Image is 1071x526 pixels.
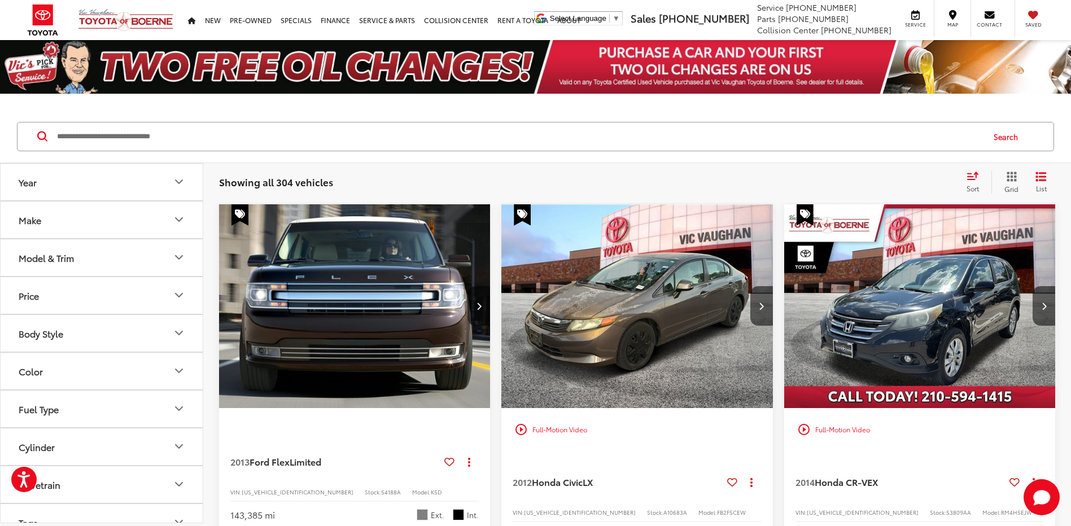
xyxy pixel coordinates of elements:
[982,508,1001,516] span: Model:
[867,475,878,488] span: EX
[1,239,204,276] button: Model & TrimModel & Trim
[250,455,290,468] span: Ford Flex
[1001,508,1032,516] span: RM4H5EJW
[1024,479,1060,515] svg: Start Chat
[172,288,186,302] div: Price
[230,488,242,496] span: VIN:
[1024,472,1044,492] button: Actions
[784,204,1056,408] a: 2014 Honda CR-V EX2014 Honda CR-V EX2014 Honda CR-V EX2014 Honda CR-V EX
[513,475,532,488] span: 2012
[1004,184,1018,194] span: Grid
[815,475,867,488] span: Honda CR-V
[467,286,490,326] button: Next image
[647,508,663,516] span: Stock:
[78,8,174,32] img: Vic Vaughan Toyota of Boerne
[501,204,773,408] div: 2012 Honda Civic LX 0
[821,24,891,36] span: [PHONE_NUMBER]
[1033,286,1055,326] button: Next image
[19,252,74,263] div: Model & Trim
[513,508,524,516] span: VIN:
[431,488,442,496] span: K5D
[218,204,491,408] div: 2013 Ford Flex Limited 0
[784,204,1056,409] img: 2014 Honda CR-V EX
[56,123,983,150] input: Search by Make, Model, or Keyword
[431,510,444,520] span: Ext.
[230,509,275,521] div: 143,385 mi
[1,353,204,389] button: ColorColor
[172,213,186,226] div: Make
[231,204,248,226] span: Special
[1,277,204,314] button: PricePrice
[583,475,593,488] span: LX
[663,508,687,516] span: A10683A
[659,11,749,25] span: [PHONE_NUMBER]
[412,488,431,496] span: Model:
[903,21,928,28] span: Service
[290,455,321,468] span: Limited
[19,290,39,301] div: Price
[631,11,656,25] span: Sales
[172,402,186,415] div: Fuel Type
[1027,171,1055,194] button: List View
[940,21,965,28] span: Map
[550,14,606,23] span: Select Language
[961,171,991,194] button: Select sort value
[795,475,815,488] span: 2014
[1035,183,1047,193] span: List
[242,488,353,496] span: [US_VEHICLE_IDENTIFICATION_NUMBER]
[172,440,186,453] div: Cylinder
[786,2,856,13] span: [PHONE_NUMBER]
[19,177,37,187] div: Year
[501,204,773,409] img: 2012 Honda Civic LX
[807,508,919,516] span: [US_VEHICLE_IDENTIFICATION_NUMBER]
[1,466,204,503] button: DrivetrainDrivetrain
[218,204,491,409] img: 2013 Ford Flex Limited
[19,366,43,376] div: Color
[795,476,1005,488] a: 2014Honda CR-VEX
[467,510,479,520] span: Int.
[459,452,479,471] button: Actions
[1,164,204,200] button: YearYear
[19,328,63,339] div: Body Style
[532,475,583,488] span: Honda Civic
[1,428,204,465] button: CylinderCylinder
[795,508,807,516] span: VIN:
[1,315,204,352] button: Body StyleBody Style
[757,2,784,13] span: Service
[19,404,59,414] div: Fuel Type
[172,326,186,340] div: Body Style
[172,175,186,189] div: Year
[230,455,250,468] span: 2013
[172,477,186,491] div: Drivetrain
[1021,21,1046,28] span: Saved
[983,122,1034,151] button: Search
[967,183,979,193] span: Sort
[1,391,204,427] button: Fuel TypeFuel Type
[977,21,1002,28] span: Contact
[365,488,381,496] span: Stock:
[750,286,773,326] button: Next image
[778,13,849,24] span: [PHONE_NUMBER]
[750,477,753,486] span: dropdown dots
[513,476,722,488] a: 2012Honda CivicLX
[172,364,186,378] div: Color
[991,171,1027,194] button: Grid View
[453,509,464,520] span: Black
[784,204,1056,408] div: 2014 Honda CR-V EX 0
[218,204,491,408] a: 2013 Ford Flex Limited2013 Ford Flex Limited2013 Ford Flex Limited2013 Ford Flex Limited
[757,13,776,24] span: Parts
[219,175,333,189] span: Showing all 304 vehicles
[468,457,470,466] span: dropdown dots
[19,214,41,225] div: Make
[757,24,819,36] span: Collision Center
[524,508,636,516] span: [US_VEHICLE_IDENTIFICATION_NUMBER]
[501,204,773,408] a: 2012 Honda Civic LX2012 Honda Civic LX2012 Honda Civic LX2012 Honda Civic LX
[1033,477,1035,486] span: dropdown dots
[19,479,60,490] div: Drivetrain
[613,14,620,23] span: ▼
[1024,479,1060,515] button: Toggle Chat Window
[946,508,971,516] span: 53809AA
[19,441,55,452] div: Cylinder
[417,509,428,520] span: Mineral Gray Metallic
